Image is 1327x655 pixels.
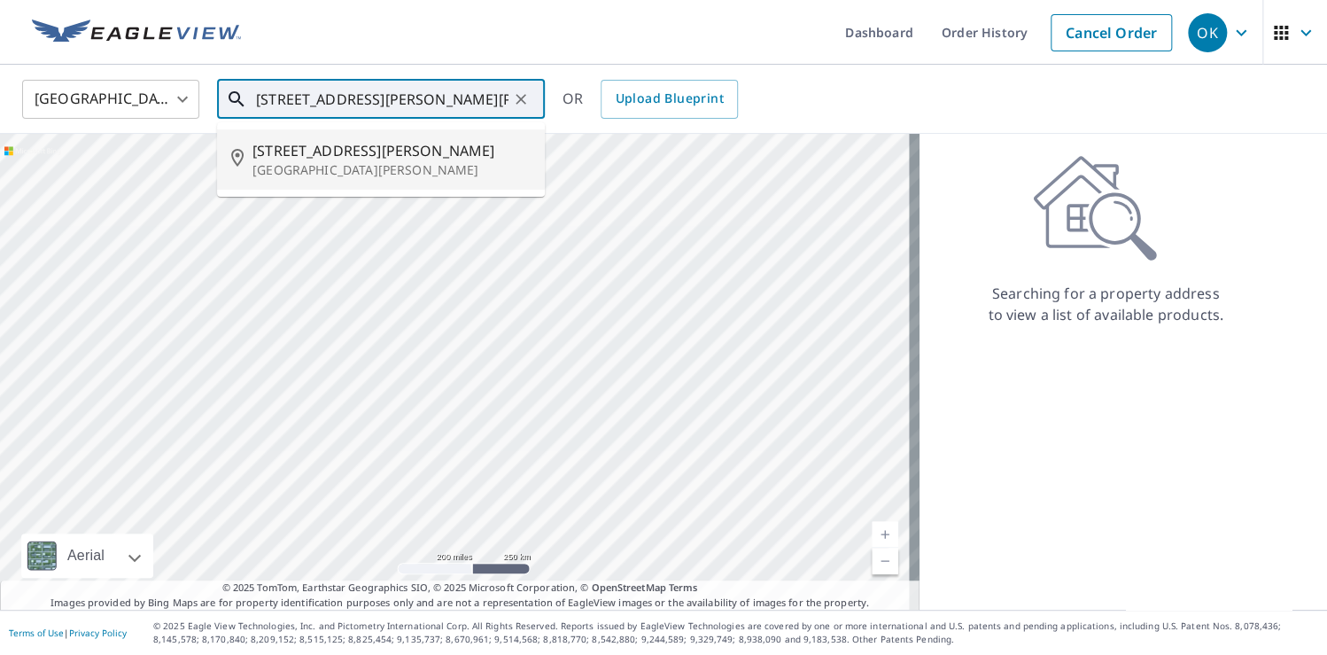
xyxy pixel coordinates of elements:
[1188,13,1227,52] div: OK
[591,581,665,594] a: OpenStreetMap
[69,627,127,639] a: Privacy Policy
[32,19,241,46] img: EV Logo
[252,140,531,161] span: [STREET_ADDRESS][PERSON_NAME]
[256,74,508,124] input: Search by address or latitude-longitude
[872,548,898,574] a: Current Level 5, Zoom Out
[669,581,698,594] a: Terms
[252,161,531,179] p: [GEOGRAPHIC_DATA][PERSON_NAME]
[1051,14,1172,51] a: Cancel Order
[62,534,110,578] div: Aerial
[222,581,698,596] span: © 2025 TomTom, Earthstar Geographics SIO, © 2025 Microsoft Corporation, ©
[9,627,64,639] a: Terms of Use
[601,80,737,119] a: Upload Blueprint
[9,628,127,638] p: |
[987,283,1224,325] p: Searching for a property address to view a list of available products.
[22,74,199,124] div: [GEOGRAPHIC_DATA]
[872,521,898,548] a: Current Level 5, Zoom In
[21,534,153,578] div: Aerial
[615,88,723,110] span: Upload Blueprint
[508,87,533,112] button: Clear
[153,620,1318,646] p: © 2025 Eagle View Technologies, Inc. and Pictometry International Corp. All Rights Reserved. Repo...
[563,80,738,119] div: OR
